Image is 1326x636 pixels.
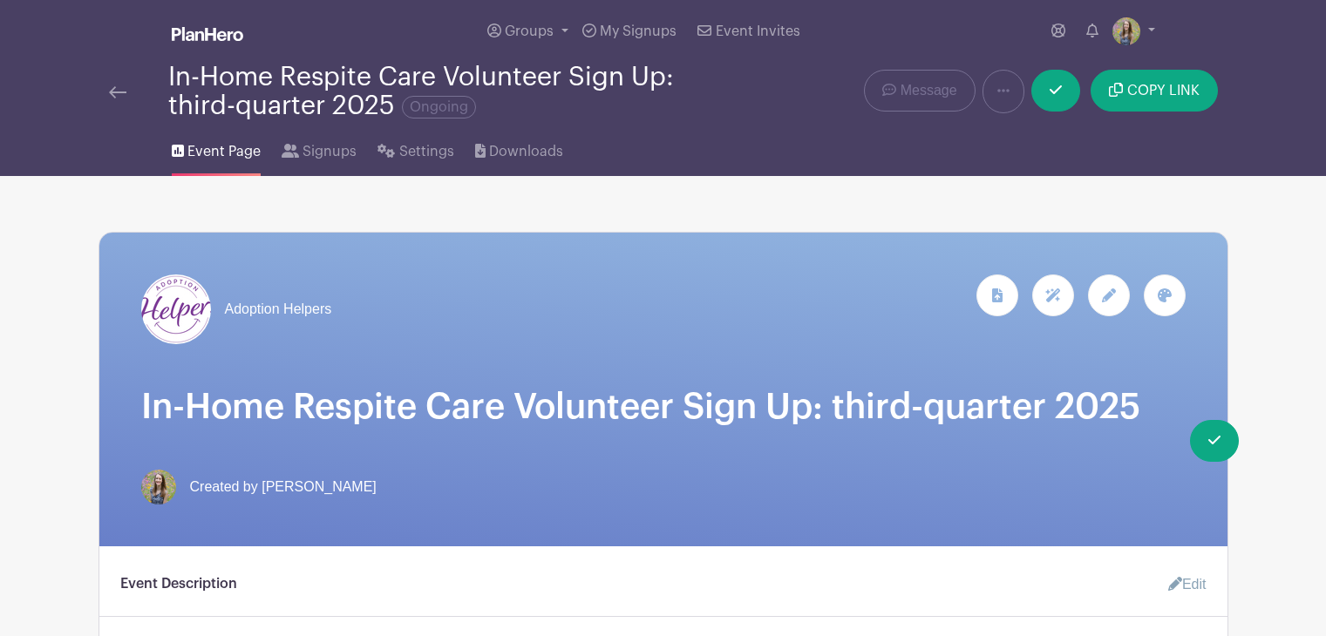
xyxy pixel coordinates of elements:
img: IMG_0582.jpg [1112,17,1140,45]
div: In-Home Respite Care Volunteer Sign Up: third-quarter 2025 [168,63,733,120]
img: IMG_0582.jpg [141,470,176,504]
h6: Event Description [120,576,237,592]
span: Settings [399,141,454,162]
span: COPY LINK [1127,84,1200,98]
span: Event Invites [716,24,800,38]
span: Downloads [489,141,563,162]
span: Created by [PERSON_NAME] [190,477,377,497]
span: Event Page [187,141,261,162]
a: Downloads [475,120,563,176]
span: Groups [505,24,554,38]
a: Edit [1154,567,1207,602]
a: Adoption Helpers [141,274,332,344]
a: Message [864,70,975,112]
img: back-arrow-29a5d9b10d5bd6ae65dc969a981735edf675c4d7a1fe02e03b50dbd4ba3cdb55.svg [109,86,126,98]
button: COPY LINK [1091,70,1217,112]
img: AH%20Logo%20Smile-Flat-RBG%20(1).jpg [141,274,211,344]
img: logo_white-6c42ec7e38ccf1d336a20a19083b03d10ae64f83f12c07503d8b9e83406b4c7d.svg [172,27,243,41]
a: Event Page [172,120,261,176]
h1: In-Home Respite Care Volunteer Sign Up: third-quarter 2025 [141,386,1186,428]
span: Adoption Helpers [225,299,332,320]
span: Message [901,80,957,101]
a: Signups [282,120,357,176]
span: Ongoing [402,96,476,118]
span: My Signups [600,24,677,38]
span: Signups [303,141,357,162]
a: Settings [377,120,453,176]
